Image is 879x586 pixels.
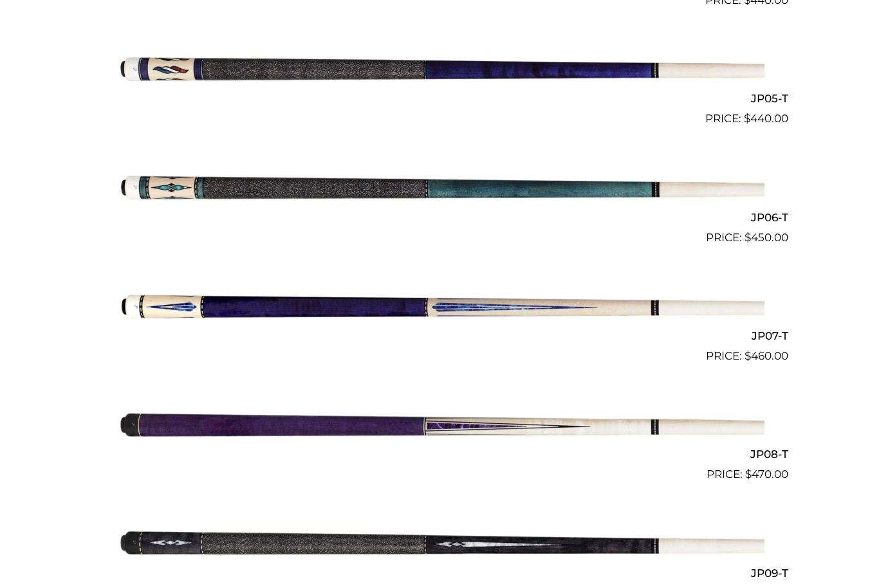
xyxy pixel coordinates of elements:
a: JP07-T $460.00 [91,252,788,365]
span: $ [744,112,750,125]
span: $ [745,349,751,362]
bdi: 470.00 [745,468,788,481]
h2: JP05-T [91,87,788,111]
h2: JP07-T [91,324,788,348]
h2: JP08-T [91,443,788,466]
img: JP06-T [115,133,764,241]
bdi: 440.00 [744,112,788,125]
a: JP06-T $450.00 [91,133,788,246]
img: JP08-T [115,370,764,478]
img: JP05-T [115,14,764,122]
bdi: 460.00 [745,349,788,362]
h2: JP06-T [91,205,788,229]
h2: JP09-T [91,561,788,585]
bdi: 450.00 [745,231,788,244]
a: JP05-T $440.00 [91,14,788,127]
a: JP08-T $470.00 [91,370,788,483]
span: $ [745,468,752,481]
span: $ [745,231,751,244]
img: JP07-T [115,252,764,360]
